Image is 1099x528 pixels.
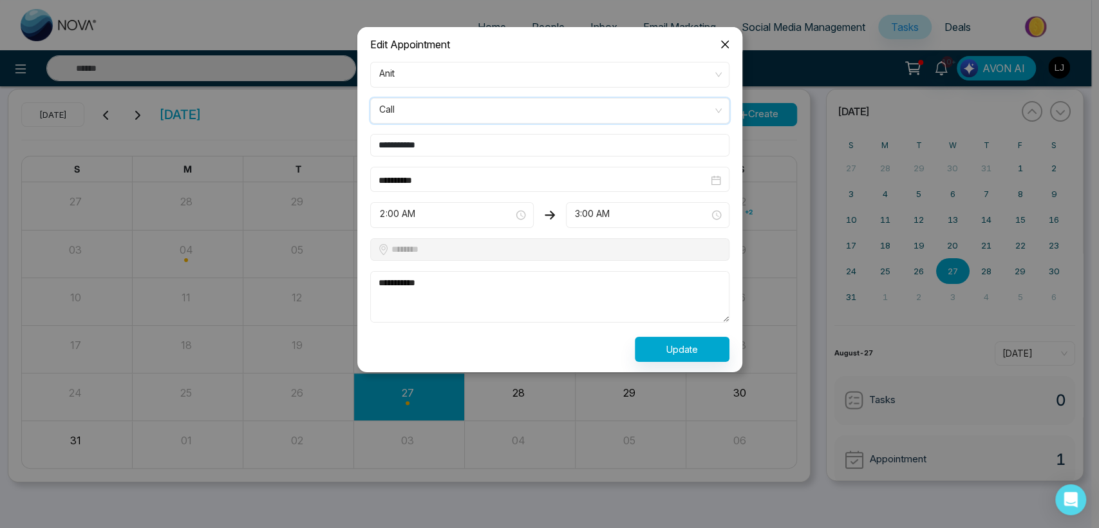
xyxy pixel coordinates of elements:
div: Open Intercom Messenger [1055,484,1086,515]
span: 3:00 AM [575,204,720,226]
span: Call [379,100,720,122]
span: Anit [379,64,720,86]
span: close [720,39,730,50]
div: Edit Appointment [370,37,729,52]
button: Update [635,337,729,362]
span: 2:00 AM [379,204,525,226]
button: Close [708,27,742,62]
